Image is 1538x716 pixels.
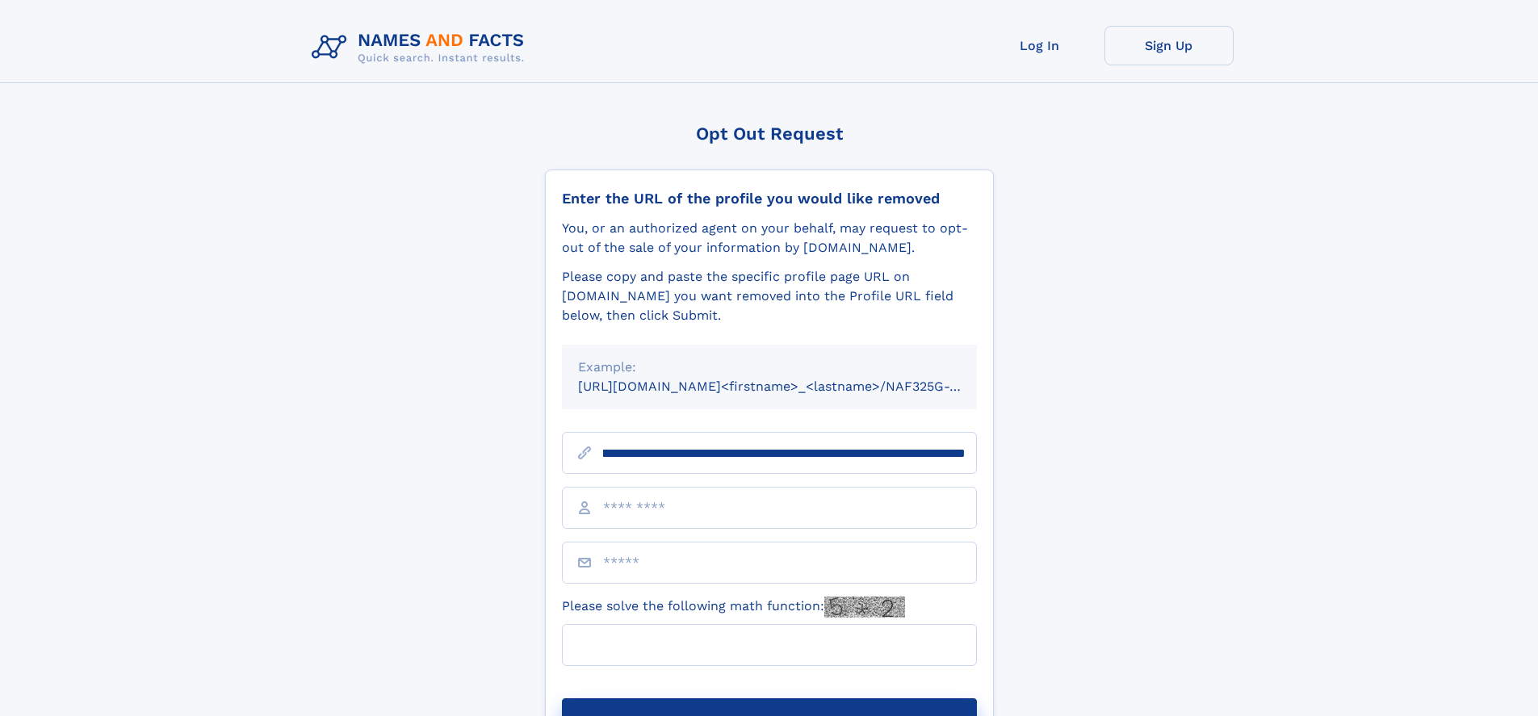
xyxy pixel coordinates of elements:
[578,379,1008,394] small: [URL][DOMAIN_NAME]<firstname>_<lastname>/NAF325G-xxxxxxxx
[562,597,905,618] label: Please solve the following math function:
[562,267,977,325] div: Please copy and paste the specific profile page URL on [DOMAIN_NAME] you want removed into the Pr...
[975,26,1104,65] a: Log In
[562,219,977,258] div: You, or an authorized agent on your behalf, may request to opt-out of the sale of your informatio...
[545,124,994,144] div: Opt Out Request
[562,190,977,207] div: Enter the URL of the profile you would like removed
[1104,26,1234,65] a: Sign Up
[578,358,961,377] div: Example:
[305,26,538,69] img: Logo Names and Facts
